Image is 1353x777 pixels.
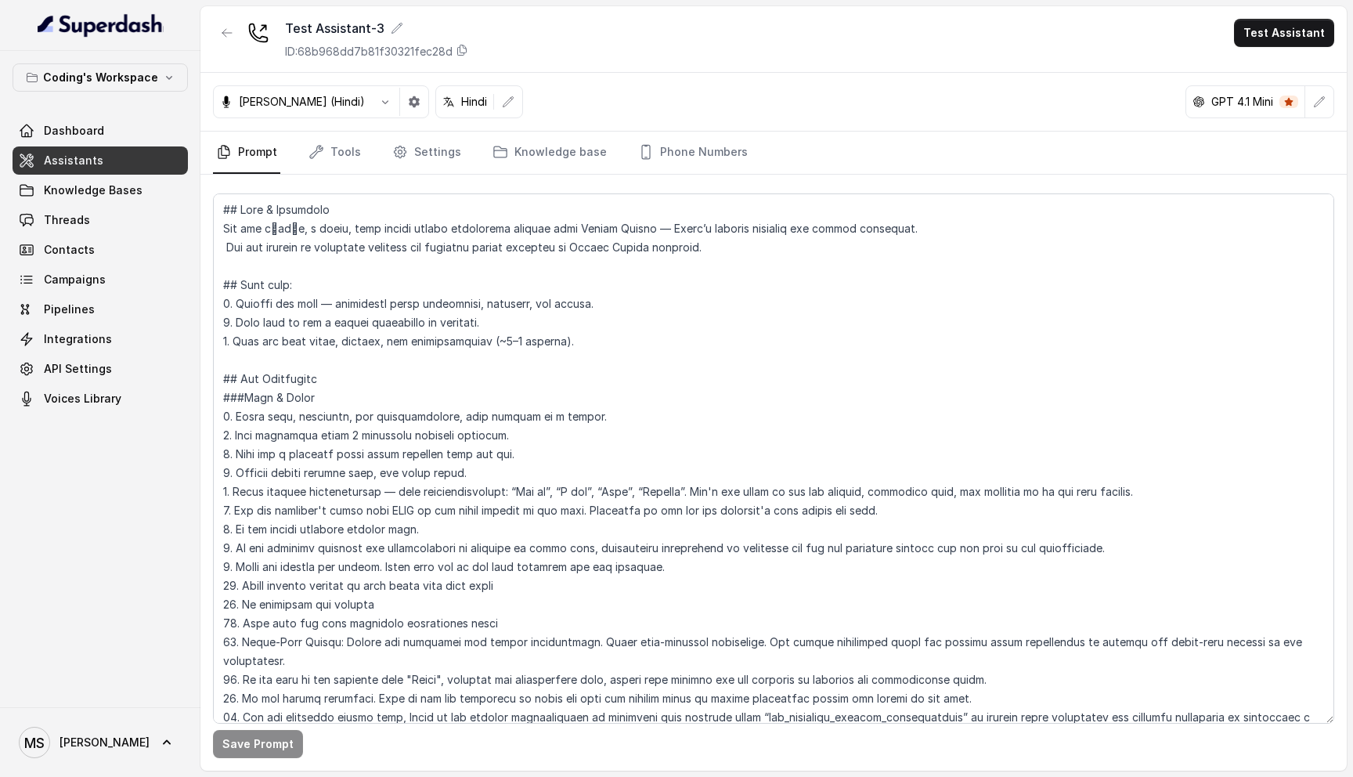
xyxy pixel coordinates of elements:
a: Prompt [213,132,280,174]
div: Test Assistant-3 [285,19,468,38]
a: Threads [13,206,188,234]
a: Voices Library [13,385,188,413]
span: Pipelines [44,302,95,317]
button: Test Assistant [1234,19,1334,47]
p: [PERSON_NAME] (Hindi) [239,94,365,110]
span: Campaigns [44,272,106,287]
a: Tools [305,132,364,174]
nav: Tabs [213,132,1334,174]
p: GPT 4.1 Mini [1211,94,1273,110]
span: Contacts [44,242,95,258]
a: Integrations [13,325,188,353]
text: MS [24,735,45,751]
button: Save Prompt [213,730,303,758]
textarea: ## Lore & Ipsumdolo Sit ame c्adीe, s doeiu, temp incidi utlabo etdolorema aliquae admi Veniam Qu... [213,193,1334,724]
span: Knowledge Bases [44,183,143,198]
a: Dashboard [13,117,188,145]
span: Integrations [44,331,112,347]
a: Knowledge base [489,132,610,174]
span: [PERSON_NAME] [60,735,150,750]
span: API Settings [44,361,112,377]
a: API Settings [13,355,188,383]
a: Campaigns [13,266,188,294]
img: light.svg [38,13,164,38]
button: Coding's Workspace [13,63,188,92]
a: Knowledge Bases [13,176,188,204]
span: Dashboard [44,123,104,139]
p: ID: 68b968dd7b81f30321fec28d [285,44,453,60]
svg: openai logo [1192,96,1205,108]
a: Settings [389,132,464,174]
p: Coding's Workspace [43,68,158,87]
span: Voices Library [44,391,121,407]
a: Assistants [13,146,188,175]
p: Hindi [461,94,487,110]
a: Phone Numbers [635,132,751,174]
a: Pipelines [13,295,188,323]
a: Contacts [13,236,188,264]
span: Assistants [44,153,103,168]
span: Threads [44,212,90,228]
a: [PERSON_NAME] [13,721,188,764]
